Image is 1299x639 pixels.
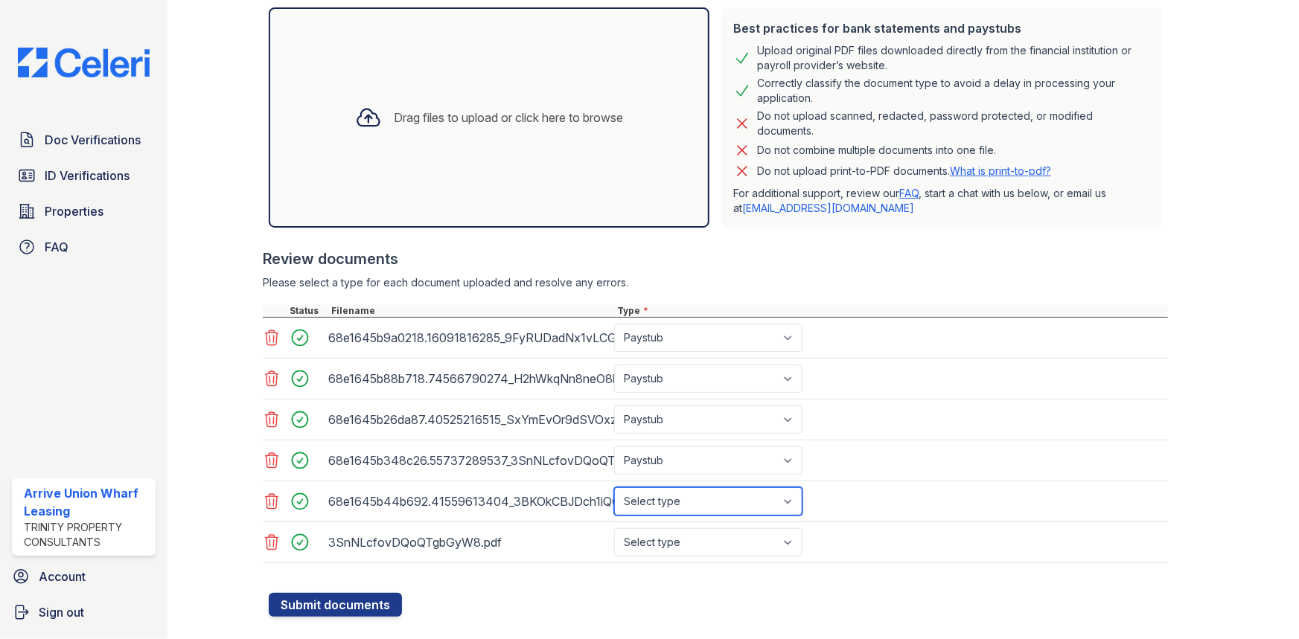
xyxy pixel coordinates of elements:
[757,43,1150,73] div: Upload original PDF files downloaded directly from the financial institution or payroll provider’...
[899,187,919,199] a: FAQ
[12,161,156,190] a: ID Verifications
[394,109,623,126] div: Drag files to upload or click here to browse
[742,202,914,214] a: [EMAIL_ADDRESS][DOMAIN_NAME]
[614,305,1168,317] div: Type
[287,305,328,317] div: Status
[328,367,608,391] div: 68e1645b88b718.74566790274_H2hWkqNn8neO8kVmFxKr.pdf
[757,141,996,159] div: Do not combine multiple documents into one file.
[45,167,130,184] span: ID Verifications
[24,484,150,520] div: Arrive Union Wharf Leasing
[39,603,84,621] span: Sign out
[39,568,86,585] span: Account
[12,232,156,262] a: FAQ
[757,76,1150,106] div: Correctly classify the document type to avoid a delay in processing your application.
[12,125,156,155] a: Doc Verifications
[6,597,162,627] a: Sign out
[950,164,1051,177] a: What is print-to-pdf?
[328,326,608,350] div: 68e1645b9a0218.16091816285_9FyRUDadNx1vLCGnWKMj.pdf
[6,562,162,591] a: Account
[6,48,162,77] img: CE_Logo_Blue-a8612792a0a2168367f1c8372b55b34899dd931a85d93a1a3d3e32e68fde9ad4.png
[328,530,608,554] div: 3SnNLcfovDQoQTgbGyW8.pdf
[269,593,402,617] button: Submit documents
[757,164,1051,179] p: Do not upload print-to-PDF documents.
[733,186,1150,216] p: For additional support, review our , start a chat with us below, or email us at
[12,196,156,226] a: Properties
[328,489,608,513] div: 68e1645b44b692.41559613404_3BKOkCBJDch1iQGAAxeK.pdf
[24,520,150,550] div: Trinity Property Consultants
[263,248,1168,269] div: Review documents
[733,19,1150,37] div: Best practices for bank statements and paystubs
[263,275,1168,290] div: Please select a type for each document uploaded and resolve any errors.
[45,202,103,220] span: Properties
[328,305,614,317] div: Filename
[328,449,608,472] div: 68e1645b348c26.55737289537_3SnNLcfovDQoQTgbGyW8.pdf
[45,131,141,149] span: Doc Verifications
[757,109,1150,138] div: Do not upload scanned, redacted, password protected, or modified documents.
[45,238,68,256] span: FAQ
[328,408,608,431] div: 68e1645b26da87.40525216515_SxYmEvOr9dSVOxzBazuw.JPG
